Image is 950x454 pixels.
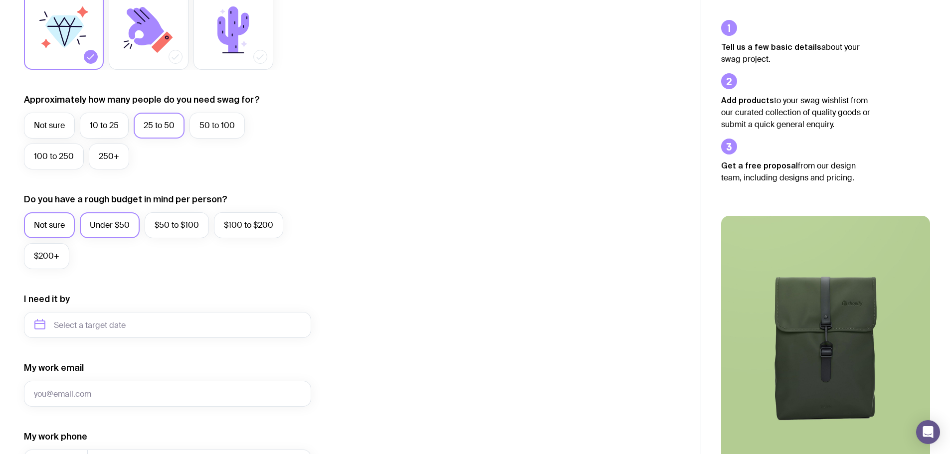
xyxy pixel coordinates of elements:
label: My work email [24,362,84,374]
p: to your swag wishlist from our curated collection of quality goods or submit a quick general enqu... [721,94,871,131]
label: 50 to 100 [190,113,245,139]
strong: Get a free proposal [721,161,798,170]
div: Open Intercom Messenger [916,420,940,444]
strong: Add products [721,96,774,105]
label: 10 to 25 [80,113,129,139]
label: $200+ [24,243,69,269]
input: Select a target date [24,312,311,338]
label: Not sure [24,113,75,139]
label: Do you have a rough budget in mind per person? [24,193,227,205]
p: from our design team, including designs and pricing. [721,159,871,184]
label: 25 to 50 [134,113,185,139]
label: $50 to $100 [145,212,209,238]
strong: Tell us a few basic details [721,42,821,51]
label: $100 to $200 [214,212,283,238]
label: Under $50 [80,212,140,238]
p: about your swag project. [721,41,871,65]
label: 250+ [89,144,129,169]
label: My work phone [24,431,87,443]
label: Not sure [24,212,75,238]
label: 100 to 250 [24,144,84,169]
input: you@email.com [24,381,311,407]
label: Approximately how many people do you need swag for? [24,94,260,106]
label: I need it by [24,293,70,305]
